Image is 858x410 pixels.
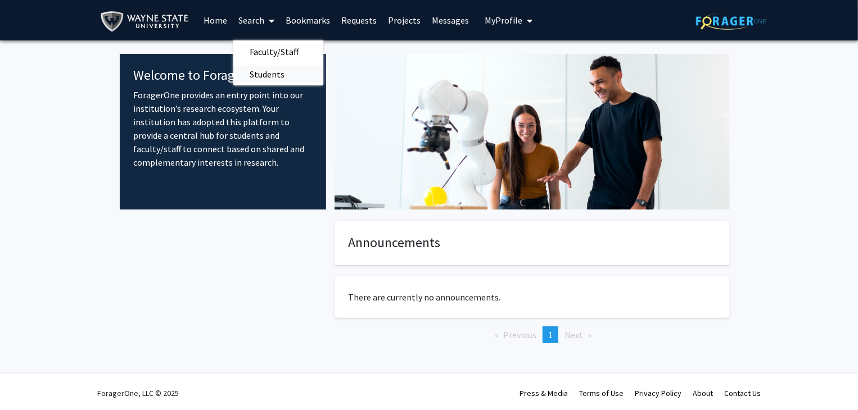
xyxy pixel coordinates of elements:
[579,388,624,398] a: Terms of Use
[696,12,766,30] img: ForagerOne Logo
[724,388,761,398] a: Contact Us
[427,1,475,40] a: Messages
[281,1,336,40] a: Bookmarks
[520,388,568,398] a: Press & Media
[198,1,233,40] a: Home
[349,290,716,304] p: There are currently no announcements.
[635,388,681,398] a: Privacy Policy
[349,235,716,251] h4: Announcements
[565,329,583,340] span: Next
[335,54,730,209] img: Cover Image
[8,359,48,402] iframe: Chat
[100,9,194,34] img: Wayne State University Logo
[233,43,323,60] a: Faculty/Staff
[233,63,302,85] span: Students
[233,40,316,63] span: Faculty/Staff
[336,1,383,40] a: Requests
[503,329,536,340] span: Previous
[485,15,523,26] span: My Profile
[383,1,427,40] a: Projects
[233,66,323,83] a: Students
[693,388,713,398] a: About
[133,67,313,84] h4: Welcome to ForagerOne
[548,329,553,340] span: 1
[233,1,281,40] a: Search
[133,88,313,169] p: ForagerOne provides an entry point into our institution’s research ecosystem. Your institution ha...
[335,326,730,343] ul: Pagination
